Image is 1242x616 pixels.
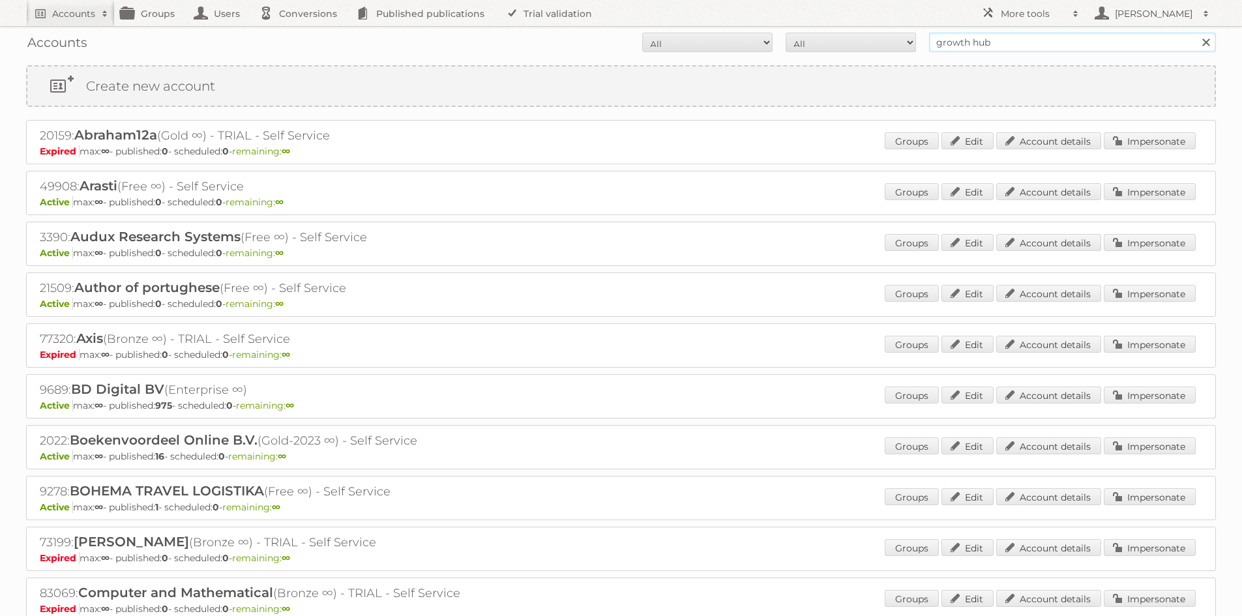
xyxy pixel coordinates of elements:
p: max: - published: - scheduled: - [40,552,1202,564]
h2: 83069: (Bronze ∞) - TRIAL - Self Service [40,585,496,602]
p: max: - published: - scheduled: - [40,501,1202,513]
span: Active [40,247,73,259]
span: remaining: [226,298,284,310]
h2: 9689: (Enterprise ∞) [40,381,496,398]
p: max: - published: - scheduled: - [40,349,1202,360]
p: max: - published: - scheduled: - [40,298,1202,310]
strong: 0 [162,349,168,360]
span: remaining: [226,196,284,208]
span: remaining: [236,400,294,411]
strong: ∞ [101,145,110,157]
h2: 3390: (Free ∞) - Self Service [40,229,496,246]
a: Groups [885,234,939,251]
strong: ∞ [95,196,103,208]
strong: ∞ [282,603,290,615]
a: Edit [941,387,994,403]
p: max: - published: - scheduled: - [40,145,1202,157]
a: Impersonate [1104,234,1196,251]
p: max: - published: - scheduled: - [40,247,1202,259]
strong: 0 [155,298,162,310]
strong: 0 [216,247,222,259]
a: Edit [941,285,994,302]
a: Account details [996,183,1101,200]
a: Account details [996,234,1101,251]
strong: ∞ [282,145,290,157]
h2: 20159: (Gold ∞) - TRIAL - Self Service [40,127,496,144]
strong: 975 [155,400,172,411]
strong: ∞ [275,247,284,259]
a: Impersonate [1104,336,1196,353]
span: remaining: [228,450,286,462]
strong: 0 [213,501,219,513]
span: [PERSON_NAME] [74,534,189,550]
strong: ∞ [275,298,284,310]
strong: ∞ [95,501,103,513]
a: Edit [941,539,994,556]
span: Expired [40,145,80,157]
a: Edit [941,590,994,607]
p: max: - published: - scheduled: - [40,196,1202,208]
span: Active [40,400,73,411]
strong: 0 [162,603,168,615]
span: Abraham12a [74,127,157,143]
span: remaining: [222,501,280,513]
p: max: - published: - scheduled: - [40,603,1202,615]
a: Groups [885,437,939,454]
a: Account details [996,285,1101,302]
span: Computer and Mathematical [78,585,273,600]
h2: 21509: (Free ∞) - Self Service [40,280,496,297]
h2: 77320: (Bronze ∞) - TRIAL - Self Service [40,330,496,347]
a: Groups [885,336,939,353]
h2: 9278: (Free ∞) - Self Service [40,483,496,500]
a: Edit [941,132,994,149]
span: Active [40,450,73,462]
strong: 0 [162,552,168,564]
strong: ∞ [282,552,290,564]
a: Impersonate [1104,437,1196,454]
h2: 73199: (Bronze ∞) - TRIAL - Self Service [40,534,496,551]
strong: ∞ [101,349,110,360]
strong: 0 [222,349,229,360]
span: Expired [40,552,80,564]
span: Active [40,298,73,310]
a: Groups [885,488,939,505]
span: BOHEMA TRAVEL LOGISTIKA [70,483,264,499]
span: Active [40,196,73,208]
span: Active [40,501,73,513]
a: Account details [996,387,1101,403]
strong: ∞ [282,349,290,360]
span: Expired [40,349,80,360]
a: Impersonate [1104,488,1196,505]
a: Groups [885,539,939,556]
strong: 0 [222,552,229,564]
a: Edit [941,336,994,353]
strong: ∞ [95,247,103,259]
a: Account details [996,590,1101,607]
strong: 16 [155,450,164,462]
a: Create new account [27,66,1215,106]
span: Axis [76,330,103,346]
strong: ∞ [278,450,286,462]
h2: Accounts [52,7,95,20]
a: Edit [941,183,994,200]
a: Groups [885,132,939,149]
a: Edit [941,234,994,251]
a: Account details [996,132,1101,149]
strong: 0 [218,450,225,462]
a: Groups [885,183,939,200]
span: remaining: [232,552,290,564]
strong: ∞ [286,400,294,411]
h2: More tools [1001,7,1066,20]
a: Impersonate [1104,132,1196,149]
a: Impersonate [1104,387,1196,403]
strong: 1 [155,501,158,513]
span: Author of portughese [74,280,220,295]
span: BD Digital BV [71,381,164,397]
strong: 0 [155,247,162,259]
p: max: - published: - scheduled: - [40,400,1202,411]
a: Impersonate [1104,590,1196,607]
a: Impersonate [1104,285,1196,302]
strong: 0 [216,298,222,310]
a: Groups [885,590,939,607]
span: remaining: [232,145,290,157]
